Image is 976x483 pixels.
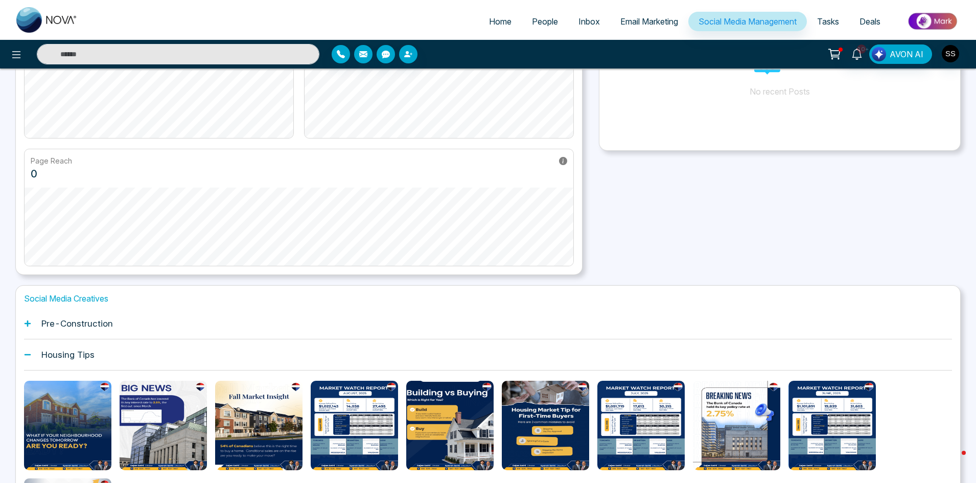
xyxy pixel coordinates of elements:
[31,155,72,166] p: Page Reach
[896,10,970,33] img: Market-place.gif
[620,16,678,27] span: Email Marketing
[522,12,568,31] a: People
[31,166,72,181] p: 0
[942,45,959,62] img: User Avatar
[24,294,952,304] h1: Social Media Creatives
[578,16,600,27] span: Inbox
[16,7,78,33] img: Nova CRM Logo
[532,16,558,27] span: People
[859,16,880,27] span: Deals
[817,16,839,27] span: Tasks
[568,12,610,31] a: Inbox
[807,12,849,31] a: Tasks
[941,448,966,473] iframe: Intercom live chat
[890,48,923,60] span: AVON AI
[869,44,932,64] button: AVON AI
[699,16,797,27] span: Social Media Management
[688,12,807,31] a: Social Media Management
[489,16,512,27] span: Home
[41,318,113,329] h1: Pre-Construction
[857,44,866,54] span: 10+
[849,12,891,31] a: Deals
[872,47,886,61] img: Lead Flow
[845,44,869,62] a: 10+
[41,350,95,360] h1: Housing Tips
[610,12,688,31] a: Email Marketing
[479,12,522,31] a: Home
